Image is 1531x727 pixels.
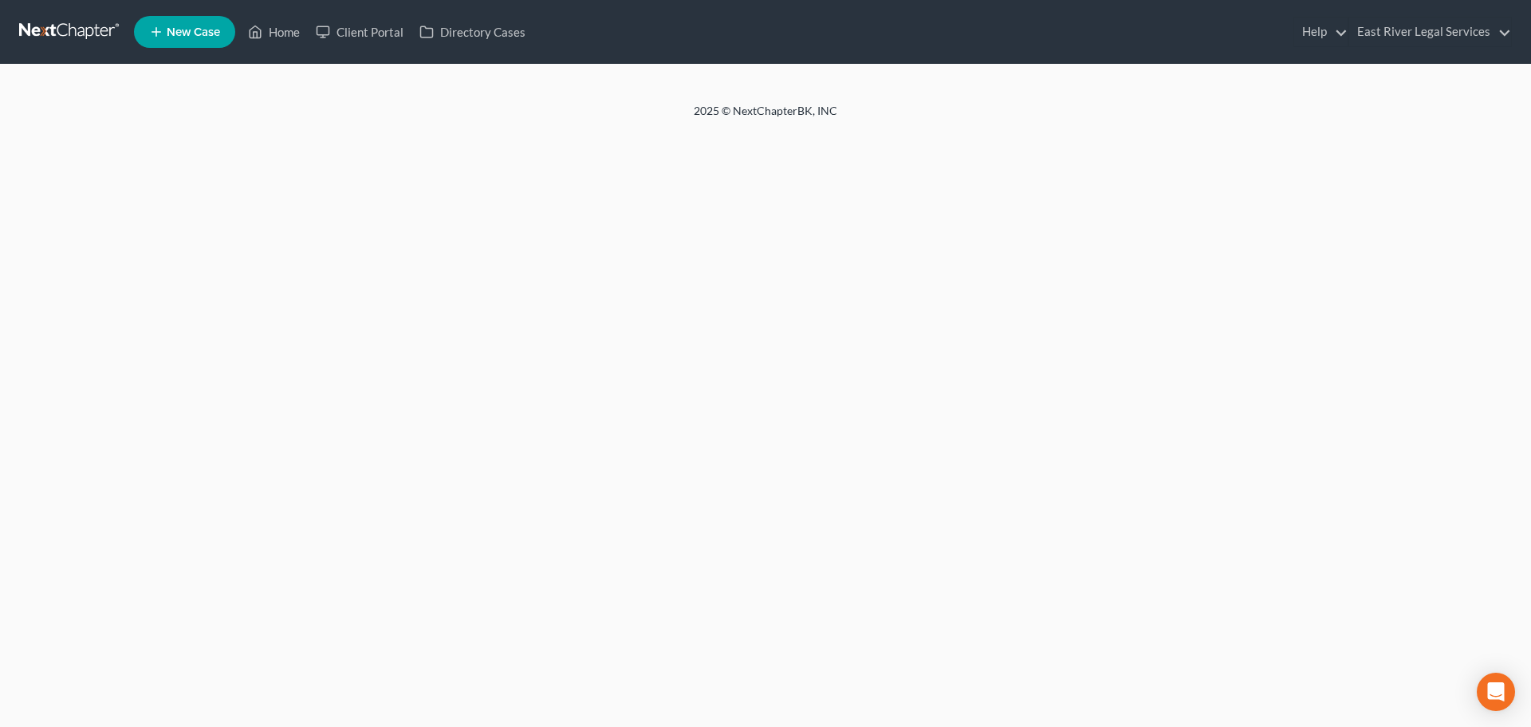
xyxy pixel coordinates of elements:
a: Help [1294,18,1348,46]
div: Open Intercom Messenger [1477,673,1515,711]
a: East River Legal Services [1349,18,1511,46]
a: Client Portal [308,18,411,46]
div: 2025 © NextChapterBK, INC [311,103,1220,132]
a: Home [240,18,308,46]
new-legal-case-button: New Case [134,16,235,48]
a: Directory Cases [411,18,533,46]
